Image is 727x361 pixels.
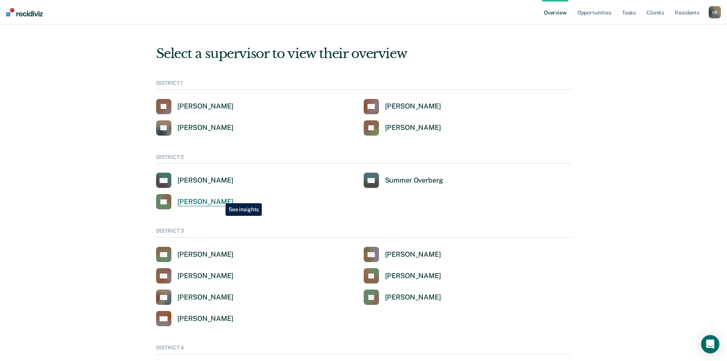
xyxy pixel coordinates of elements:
[156,228,571,238] div: DISTRICT 3
[364,120,441,136] a: [PERSON_NAME]
[156,268,234,283] a: [PERSON_NAME]
[177,314,234,323] div: [PERSON_NAME]
[364,99,441,114] a: [PERSON_NAME]
[385,272,441,280] div: [PERSON_NAME]
[156,46,571,62] div: Select a supervisor to view their overview
[385,293,441,302] div: [PERSON_NAME]
[385,123,441,132] div: [PERSON_NAME]
[177,176,234,185] div: [PERSON_NAME]
[177,197,234,206] div: [PERSON_NAME]
[6,8,43,16] img: Recidiviz
[364,173,443,188] a: Summer Overberg
[156,154,571,164] div: DISTRICT 2
[177,293,234,302] div: [PERSON_NAME]
[177,102,234,111] div: [PERSON_NAME]
[364,290,441,305] a: [PERSON_NAME]
[177,250,234,259] div: [PERSON_NAME]
[385,250,441,259] div: [PERSON_NAME]
[156,345,571,355] div: DISTRICT 4
[177,123,234,132] div: [PERSON_NAME]
[709,6,721,18] div: U B
[156,120,234,136] a: [PERSON_NAME]
[156,173,234,188] a: [PERSON_NAME]
[156,247,234,262] a: [PERSON_NAME]
[364,247,441,262] a: [PERSON_NAME]
[156,99,234,114] a: [PERSON_NAME]
[701,335,719,353] div: Open Intercom Messenger
[156,80,571,90] div: DISTRICT 1
[385,176,443,185] div: Summer Overberg
[156,194,234,209] a: [PERSON_NAME]
[177,272,234,280] div: [PERSON_NAME]
[156,290,234,305] a: [PERSON_NAME]
[709,6,721,18] button: UB
[385,102,441,111] div: [PERSON_NAME]
[364,268,441,283] a: [PERSON_NAME]
[156,311,234,326] a: [PERSON_NAME]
